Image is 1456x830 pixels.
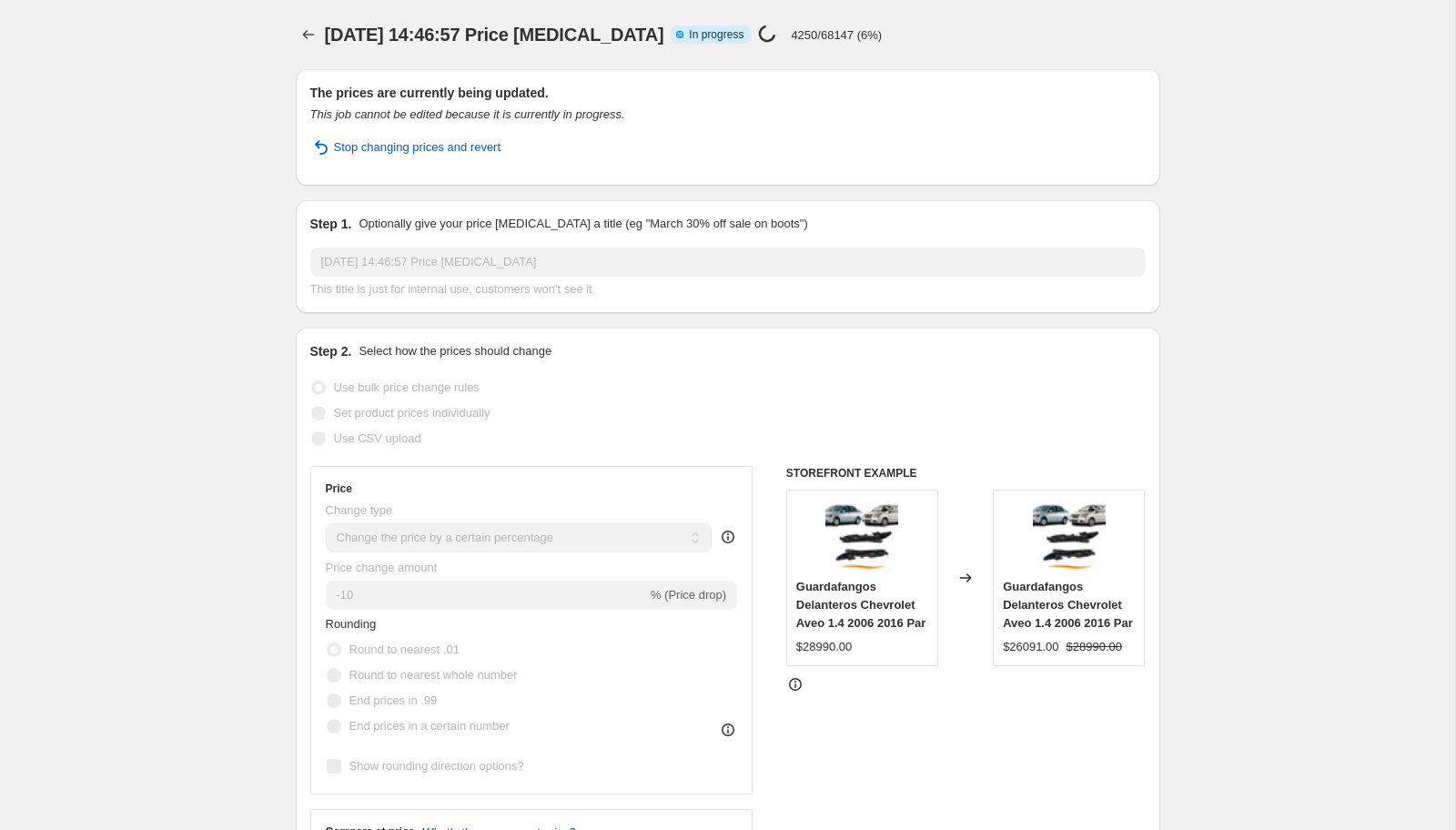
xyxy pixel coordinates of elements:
button: Stop changing prices and revert [299,133,512,162]
span: In progress [689,27,743,42]
img: D_645238-MLC84406912786_052025-O_80x.jpg [1033,500,1106,572]
span: [DATE] 14:46:57 Price [MEDICAL_DATA] [325,25,664,45]
input: -15 [326,581,647,610]
span: Set product prices individually [334,406,490,420]
div: $28990.00 [796,638,852,656]
h2: The prices are currently being updated. [310,84,1146,102]
span: Show rounding direction options? [349,759,524,773]
span: Guardafangos Delanteros Chevrolet Aveo 1.4 2006 2016 Par [1003,580,1133,630]
span: Price change amount [326,561,438,574]
button: Price change jobs [296,22,321,47]
i: This job cannot be edited because it is currently in progress. [310,107,625,121]
span: End prices in .99 [349,693,438,707]
input: 30% off holiday sale [310,248,1146,277]
h6: STOREFRONT EXAMPLE [786,466,1146,481]
span: % (Price drop) [651,588,726,602]
span: Guardafangos Delanteros Chevrolet Aveo 1.4 2006 2016 Par [796,580,926,630]
span: Rounding [326,617,377,631]
span: Change type [326,503,393,517]
h2: Step 1. [310,215,352,233]
span: This title is just for internal use, customers won't see it [310,282,592,296]
img: D_645238-MLC84406912786_052025-O_80x.jpg [825,500,898,572]
span: End prices in a certain number [349,719,510,733]
strike: $28990.00 [1067,638,1122,656]
h2: Step 2. [310,342,352,360]
span: Round to nearest whole number [349,668,518,682]
h3: Price [326,481,352,496]
span: Use bulk price change rules [334,380,480,394]
span: Stop changing prices and revert [334,138,501,157]
p: Optionally give your price [MEDICAL_DATA] a title (eg "March 30% off sale on boots") [359,215,807,233]
p: 4250/68147 (6%) [791,28,882,42]
div: $26091.00 [1003,638,1058,656]
span: Round to nearest .01 [349,643,460,656]
div: help [719,528,737,546]
p: Select how the prices should change [359,342,551,360]
span: Use CSV upload [334,431,421,445]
